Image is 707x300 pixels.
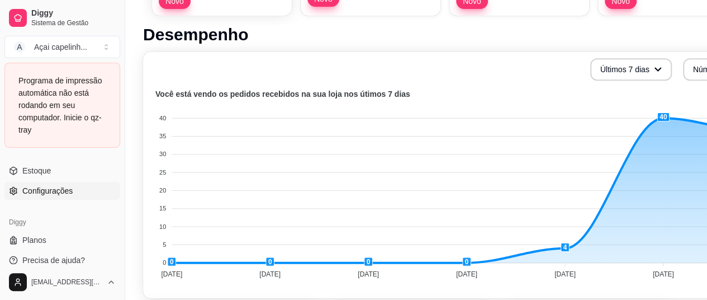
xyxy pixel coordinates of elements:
button: [EMAIL_ADDRESS][DOMAIN_NAME] [4,269,120,296]
div: Diggy [4,213,120,231]
button: Últimos 7 dias [590,58,672,81]
tspan: [DATE] [653,270,674,278]
text: Você está vendo os pedidos recebidos na sua loja nos útimos 7 dias [155,90,410,99]
tspan: 25 [159,169,166,176]
tspan: [DATE] [358,270,379,278]
span: Sistema de Gestão [31,18,116,27]
tspan: 10 [159,223,166,229]
span: Estoque [22,165,51,176]
a: Precisa de ajuda? [4,251,120,269]
tspan: 40 [159,115,166,121]
tspan: 5 [163,241,166,248]
div: Programa de impressão automática não está rodando em seu computador. Inicie o qz-tray [18,74,106,136]
tspan: 20 [159,187,166,194]
tspan: 0 [163,259,166,266]
span: A [14,41,25,53]
span: Planos [22,235,46,246]
span: Diggy [31,8,116,18]
span: Precisa de ajuda? [22,255,85,266]
span: [EMAIL_ADDRESS][DOMAIN_NAME] [31,278,102,287]
tspan: 15 [159,205,166,212]
tspan: 35 [159,133,166,139]
span: Configurações [22,185,73,196]
tspan: [DATE] [161,270,182,278]
button: Select a team [4,36,120,58]
a: Configurações [4,182,120,200]
a: DiggySistema de Gestão [4,4,120,31]
a: Planos [4,231,120,249]
a: Estoque [4,162,120,180]
tspan: [DATE] [456,270,477,278]
tspan: 30 [159,151,166,157]
tspan: [DATE] [259,270,281,278]
div: Açai capelinh ... [34,41,87,53]
tspan: [DATE] [554,270,576,278]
